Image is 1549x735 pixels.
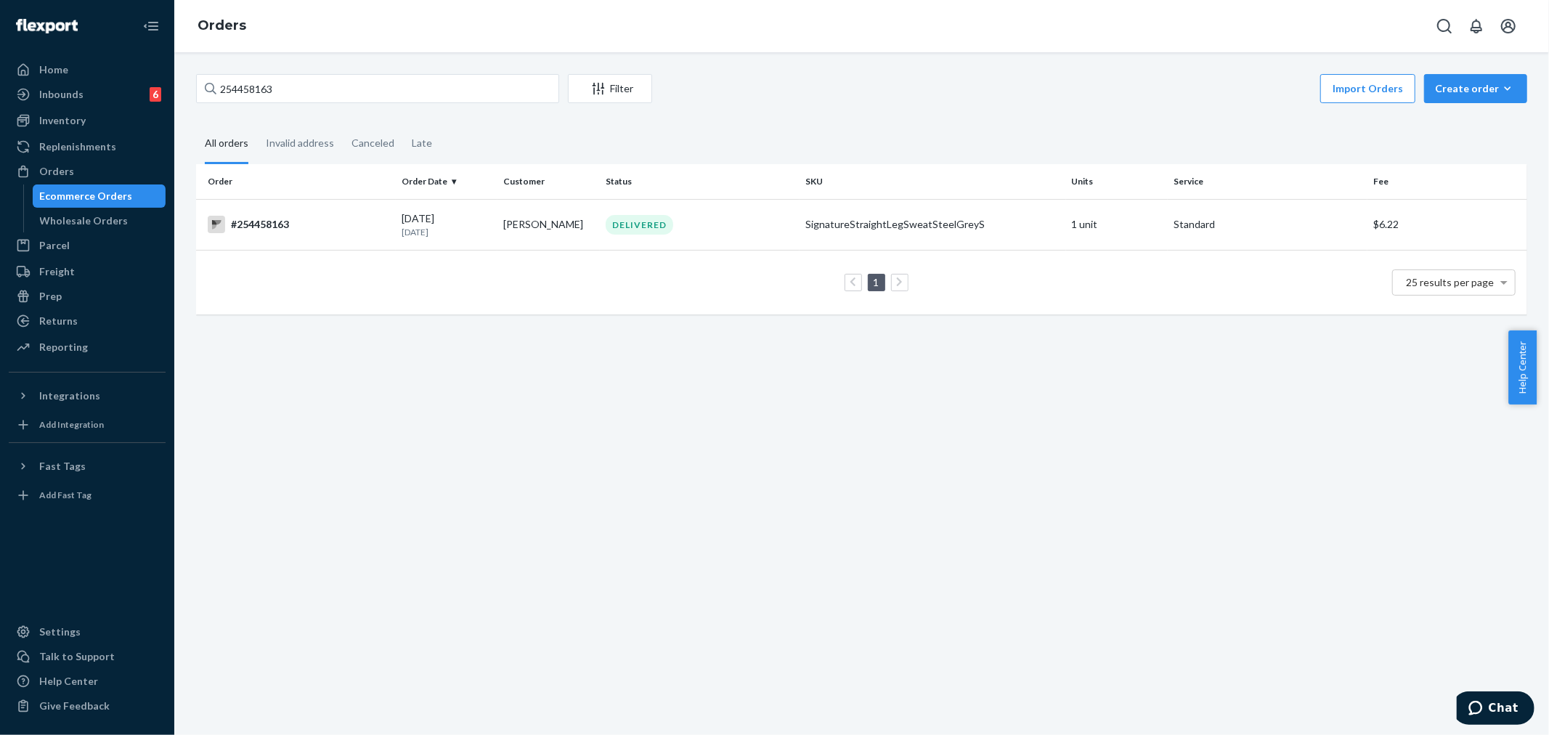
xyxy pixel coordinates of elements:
button: Close Navigation [137,12,166,41]
div: Ecommerce Orders [40,189,133,203]
th: SKU [800,164,1066,199]
th: Fee [1367,164,1527,199]
div: DELIVERED [606,215,673,235]
button: Create order [1424,74,1527,103]
div: Settings [39,625,81,639]
a: Add Integration [9,413,166,436]
div: Add Fast Tag [39,489,92,501]
div: Parcel [39,238,70,253]
th: Status [600,164,800,199]
p: Standard [1174,217,1362,232]
div: Invalid address [266,124,334,162]
div: Fast Tags [39,459,86,474]
input: Search orders [196,74,559,103]
div: Inventory [39,113,86,128]
button: Fast Tags [9,455,166,478]
ol: breadcrumbs [186,5,258,47]
td: $6.22 [1367,199,1527,250]
div: Late [412,124,432,162]
a: Page 1 is your current page [871,276,882,288]
div: Canceled [351,124,394,162]
a: Orders [198,17,246,33]
button: Open account menu [1494,12,1523,41]
div: [DATE] [402,211,492,238]
button: Open Search Box [1430,12,1459,41]
button: Give Feedback [9,694,166,718]
div: Replenishments [39,139,116,154]
a: Ecommerce Orders [33,184,166,208]
div: Reporting [39,340,88,354]
div: Add Integration [39,418,104,431]
div: Filter [569,81,651,96]
div: #254458163 [208,216,390,233]
div: 6 [150,87,161,102]
div: Give Feedback [39,699,110,713]
button: Import Orders [1320,74,1415,103]
div: Create order [1435,81,1516,96]
a: Prep [9,285,166,308]
div: Orders [39,164,74,179]
th: Units [1066,164,1168,199]
span: 25 results per page [1407,276,1495,288]
div: Talk to Support [39,649,115,664]
a: Settings [9,620,166,643]
div: Help Center [39,674,98,689]
div: Integrations [39,389,100,403]
a: Inbounds6 [9,83,166,106]
div: All orders [205,124,248,164]
a: Home [9,58,166,81]
button: Integrations [9,384,166,407]
div: Returns [39,314,78,328]
a: Orders [9,160,166,183]
td: 1 unit [1066,199,1168,250]
button: Help Center [1508,330,1537,405]
a: Inventory [9,109,166,132]
iframe: Opens a widget where you can chat to one of our agents [1457,691,1534,728]
a: Returns [9,309,166,333]
th: Order [196,164,396,199]
a: Reporting [9,336,166,359]
div: Inbounds [39,87,84,102]
div: Freight [39,264,75,279]
div: Home [39,62,68,77]
a: Replenishments [9,135,166,158]
div: Prep [39,289,62,304]
a: Parcel [9,234,166,257]
p: [DATE] [402,226,492,238]
div: SignatureStraightLegSweatSteelGreyS [805,217,1060,232]
th: Service [1168,164,1367,199]
img: Flexport logo [16,19,78,33]
a: Freight [9,260,166,283]
div: Wholesale Orders [40,214,129,228]
a: Help Center [9,670,166,693]
button: Filter [568,74,652,103]
div: Customer [503,175,594,187]
a: Add Fast Tag [9,484,166,507]
a: Wholesale Orders [33,209,166,232]
button: Talk to Support [9,645,166,668]
td: [PERSON_NAME] [497,199,600,250]
th: Order Date [396,164,498,199]
button: Open notifications [1462,12,1491,41]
